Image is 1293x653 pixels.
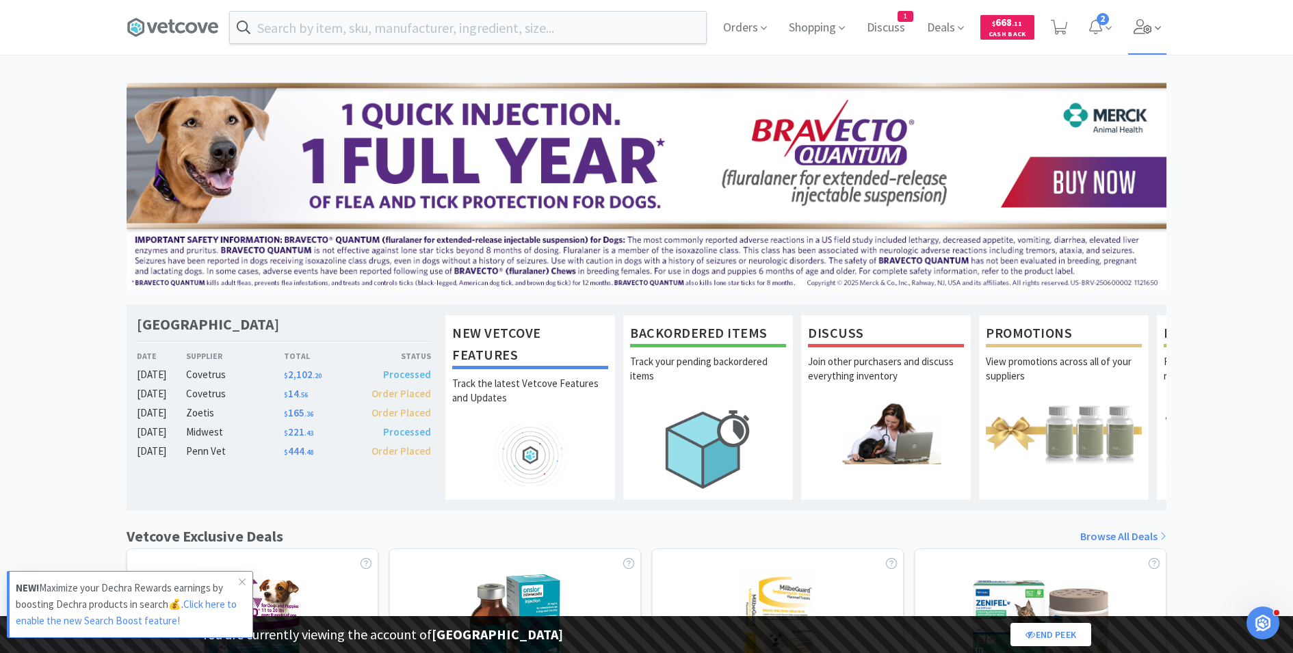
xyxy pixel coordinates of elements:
[137,315,279,334] h1: [GEOGRAPHIC_DATA]
[137,349,186,362] div: Date
[986,354,1142,402] p: View promotions across all of your suppliers
[383,368,431,381] span: Processed
[630,354,786,402] p: Track your pending backordered items
[137,386,186,402] div: [DATE]
[313,371,322,380] span: . 20
[137,424,431,440] a: [DATE]Midwest$221.43Processed
[452,376,608,424] p: Track the latest Vetcove Features and Updates
[284,410,288,418] span: $
[992,19,995,28] span: $
[304,429,313,438] span: . 43
[383,425,431,438] span: Processed
[137,405,431,421] a: [DATE]Zoetis$165.36Order Placed
[1246,607,1279,639] iframe: Intercom live chat
[299,390,308,399] span: . 56
[137,405,186,421] div: [DATE]
[137,443,431,459] a: [DATE]Penn Vet$444.48Order Placed
[284,406,313,419] span: 165
[898,12,913,21] span: 1
[452,322,608,369] h1: New Vetcove Features
[137,386,431,402] a: [DATE]Covetrus$14.56Order Placed
[630,322,786,347] h1: Backordered Items
[284,425,313,438] span: 221
[986,402,1142,464] img: hero_promotions.png
[980,9,1034,46] a: $668.11Cash Back
[137,443,186,459] div: [DATE]
[808,402,964,464] img: hero_discuss.png
[284,387,308,400] span: 14
[371,406,431,419] span: Order Placed
[284,444,313,457] span: 444
[371,444,431,457] span: Order Placed
[1010,623,1091,646] a: End Peek
[978,315,1149,501] a: PromotionsView promotions across all of your suppliers
[808,322,964,347] h1: Discuss
[127,524,283,548] h1: Vetcove Exclusive Deals
[186,367,284,383] div: Covetrus
[992,16,1022,29] span: 668
[989,31,1026,40] span: Cash Back
[284,349,358,362] div: Total
[230,12,706,43] input: Search by item, sku, manufacturer, ingredient, size...
[861,22,911,34] a: Discuss1
[808,354,964,402] p: Join other purchasers and discuss everything inventory
[137,367,186,383] div: [DATE]
[452,424,608,486] img: hero_feature_roadmap.png
[371,387,431,400] span: Order Placed
[1012,19,1022,28] span: . 11
[127,83,1166,291] img: 3ffb5edee65b4d9ab6d7b0afa510b01f.jpg
[186,424,284,440] div: Midwest
[186,386,284,402] div: Covetrus
[202,624,563,645] p: You are currently viewing the account of
[630,402,786,496] img: hero_backorders.png
[186,349,284,362] div: Supplier
[1080,528,1166,546] a: Browse All Deals
[304,448,313,457] span: . 48
[800,315,971,501] a: DiscussJoin other purchasers and discuss everything inventory
[16,580,239,629] p: Maximize your Dechra Rewards earnings by boosting Dechra products in search💰.
[284,371,288,380] span: $
[284,448,288,457] span: $
[137,424,186,440] div: [DATE]
[284,390,288,399] span: $
[357,349,431,362] div: Status
[137,367,431,383] a: [DATE]Covetrus$2,102.20Processed
[186,443,284,459] div: Penn Vet
[284,429,288,438] span: $
[432,626,563,643] strong: [GEOGRAPHIC_DATA]
[304,410,313,418] span: . 36
[186,405,284,421] div: Zoetis
[986,322,1142,347] h1: Promotions
[445,315,616,501] a: New Vetcove FeaturesTrack the latest Vetcove Features and Updates
[16,581,39,594] strong: NEW!
[1097,13,1109,25] span: 2
[623,315,794,501] a: Backordered ItemsTrack your pending backordered items
[284,368,322,381] span: 2,102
